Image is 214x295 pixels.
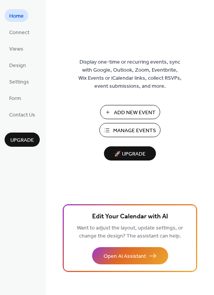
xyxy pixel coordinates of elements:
[5,108,40,121] a: Contact Us
[5,26,34,38] a: Connect
[5,92,26,104] a: Form
[109,149,151,159] span: 🚀 Upgrade
[92,211,168,222] span: Edit Your Calendar with AI
[5,59,31,71] a: Design
[5,75,34,88] a: Settings
[5,133,40,147] button: Upgrade
[77,223,183,241] span: Want to adjust the layout, update settings, or change the design? The assistant can help.
[113,127,156,135] span: Manage Events
[99,123,160,137] button: Manage Events
[9,12,24,20] span: Home
[78,58,182,90] span: Display one-time or recurring events, sync with Google, Outlook, Zoom, Eventbrite, Wix Events or ...
[9,111,35,119] span: Contact Us
[5,42,28,55] a: Views
[9,78,29,86] span: Settings
[9,95,21,103] span: Form
[9,29,29,37] span: Connect
[104,252,146,261] span: Open AI Assistant
[100,105,160,119] button: Add New Event
[9,62,26,70] span: Design
[92,247,168,264] button: Open AI Assistant
[104,146,156,161] button: 🚀 Upgrade
[5,9,28,22] a: Home
[9,45,23,53] span: Views
[114,109,156,117] span: Add New Event
[10,136,34,144] span: Upgrade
